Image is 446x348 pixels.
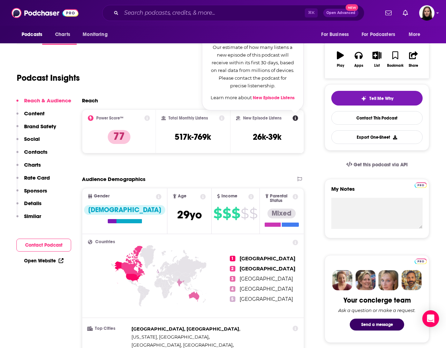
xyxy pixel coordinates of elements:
span: $ [232,208,240,219]
span: Monitoring [83,30,107,39]
span: $ [241,208,249,219]
p: Reach & Audience [24,97,71,104]
div: Apps [354,64,363,68]
button: open menu [17,28,51,41]
p: Brand Safety [24,123,56,130]
button: Social [16,136,40,148]
h2: Reach [82,97,98,104]
a: Open Website [24,258,63,264]
div: Share [409,64,418,68]
span: Gender [94,194,109,198]
div: [DEMOGRAPHIC_DATA] [84,205,165,215]
button: Apps [349,47,368,72]
span: [GEOGRAPHIC_DATA] [240,276,293,282]
button: Content [16,110,45,123]
div: Bookmark [387,64,403,68]
h3: Top Cities [88,326,129,331]
div: Search podcasts, credits, & more... [102,5,364,21]
h3: 517k-769k [175,132,211,142]
button: Show profile menu [419,5,434,21]
span: Open Advanced [326,11,355,15]
div: Open Intercom Messenger [422,310,439,327]
span: [GEOGRAPHIC_DATA], [GEOGRAPHIC_DATA] [131,326,239,332]
span: $ [222,208,231,219]
span: , [131,325,240,333]
button: open menu [404,28,429,41]
img: Podchaser Pro [415,259,427,264]
div: List [374,64,380,68]
span: New [346,4,358,11]
img: Barbara Profile [355,270,376,290]
span: Logged in as BevCat3 [419,5,434,21]
h2: New Episode Listens [243,116,281,121]
span: Income [221,194,237,198]
a: Get this podcast via API [341,156,413,173]
div: Ask a question or make a request. [338,307,416,313]
span: Countries [95,240,115,244]
button: Play [331,47,349,72]
span: Podcasts [22,30,42,39]
p: Similar [24,213,41,219]
span: Tell Me Why [369,96,393,101]
a: Show notifications dropdown [383,7,394,19]
button: open menu [357,28,405,41]
img: Podchaser Pro [415,182,427,188]
span: 29 yo [177,208,202,222]
a: Show notifications dropdown [400,7,411,19]
span: ⌘ K [305,8,318,17]
img: Sydney Profile [332,270,353,290]
a: Contact This Podcast [331,111,423,125]
span: [US_STATE], [GEOGRAPHIC_DATA] [131,334,209,340]
h3: 26k-39k [253,132,281,142]
span: $ [213,208,222,219]
input: Search podcasts, credits, & more... [121,7,305,19]
span: 3 [230,276,235,282]
p: Contacts [24,148,47,155]
button: Rate Card [16,174,50,187]
img: Jules Profile [378,270,399,290]
h1: Podcast Insights [17,73,80,83]
p: Sponsors [24,187,47,194]
div: Play [337,64,344,68]
p: Details [24,200,41,206]
img: User Profile [419,5,434,21]
span: $ [249,208,257,219]
span: [GEOGRAPHIC_DATA], [GEOGRAPHIC_DATA] [131,342,233,348]
span: Charts [55,30,70,39]
p: 77 [108,130,130,144]
p: Rate Card [24,174,50,181]
span: For Business [321,30,349,39]
span: For Podcasters [362,30,395,39]
button: tell me why sparkleTell Me Why [331,91,423,106]
button: Bookmark [386,47,404,72]
span: [GEOGRAPHIC_DATA] [240,296,293,302]
h2: Total Monthly Listens [168,116,208,121]
button: Open AdvancedNew [323,9,358,17]
div: Your concierge team [343,296,411,305]
a: Pro website [415,181,427,188]
button: Similar [16,213,41,226]
img: tell me why sparkle [361,96,366,101]
span: [GEOGRAPHIC_DATA] [240,286,293,292]
span: Get this podcast via API [354,162,408,168]
span: 1 [230,256,235,261]
span: [GEOGRAPHIC_DATA] [240,255,295,262]
a: Charts [51,28,74,41]
div: Mixed [267,209,296,218]
button: Sponsors [16,187,47,200]
button: open menu [316,28,357,41]
p: Social [24,136,40,142]
button: Details [16,200,41,213]
span: Age [178,194,187,198]
p: Learn more about [211,94,295,102]
span: [GEOGRAPHIC_DATA] [240,266,295,272]
p: Content [24,110,45,117]
span: More [409,30,421,39]
a: Pro website [415,258,427,264]
img: Podchaser - Follow, Share and Rate Podcasts [12,6,78,20]
a: New Episode Listens [253,95,295,101]
p: Charts [24,161,41,168]
h2: Power Score™ [96,116,123,121]
span: Parental Status [270,194,291,203]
